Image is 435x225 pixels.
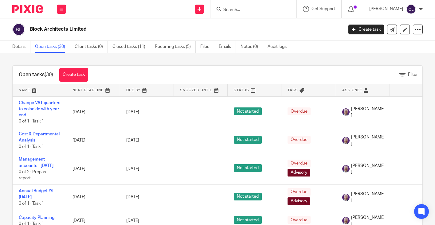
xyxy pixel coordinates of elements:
[351,163,384,175] span: [PERSON_NAME]
[126,195,139,200] span: [DATE]
[19,119,44,124] span: 0 of 1 · Task 1
[19,101,60,118] a: Change VAT quarters to coincide with year end
[180,88,212,92] span: Snoozed Until
[126,110,139,114] span: [DATE]
[112,41,150,53] a: Closed tasks (11)
[219,41,236,53] a: Emails
[66,128,120,153] td: [DATE]
[19,215,54,220] a: Capacity Planning
[234,136,262,144] span: Not started
[75,41,108,53] a: Client tasks (0)
[288,216,311,224] span: Overdue
[155,41,196,53] a: Recurring tasks (5)
[35,41,70,53] a: Open tasks (30)
[241,41,263,53] a: Notes (0)
[408,72,418,77] span: Filter
[234,164,262,172] span: Not started
[288,107,311,115] span: Overdue
[342,165,350,173] img: 299265733_8469615096385794_2151642007038266035_n%20(1).jpg
[348,25,384,34] a: Create task
[351,106,384,118] span: [PERSON_NAME]
[351,134,384,147] span: [PERSON_NAME]
[19,72,53,78] h1: Open tasks
[268,41,291,53] a: Audit logs
[342,194,350,201] img: 299265733_8469615096385794_2151642007038266035_n%20(1).jpg
[19,132,60,142] a: Cost & Departmental Analysis
[369,6,403,12] p: [PERSON_NAME]
[66,96,120,128] td: [DATE]
[126,138,139,143] span: [DATE]
[19,201,44,206] span: 0 of 1 · Task 1
[288,160,311,167] span: Overdue
[66,185,120,210] td: [DATE]
[30,26,277,33] h2: Block Architects Limited
[342,217,350,224] img: 299265733_8469615096385794_2151642007038266035_n%20(1).jpg
[234,193,262,200] span: Not started
[19,189,55,199] a: Annual Budget Y/E [DATE]
[312,7,335,11] span: Get Support
[66,153,120,185] td: [DATE]
[45,72,53,77] span: (30)
[288,169,310,177] span: Advisory
[288,188,311,196] span: Overdue
[19,157,53,168] a: Management accounts - [DATE]
[288,88,298,92] span: Tags
[12,5,43,13] img: Pixie
[234,88,249,92] span: Status
[342,108,350,116] img: 299265733_8469615096385794_2151642007038266035_n%20(1).jpg
[234,216,262,224] span: Not started
[351,191,384,204] span: [PERSON_NAME]
[19,170,48,180] span: 0 of 2 · Prepare report
[288,136,311,144] span: Overdue
[288,197,310,205] span: Advisory
[59,68,88,82] a: Create task
[12,23,25,36] img: svg%3E
[12,41,30,53] a: Details
[223,7,278,13] input: Search
[342,137,350,144] img: 299265733_8469615096385794_2151642007038266035_n%20(1).jpg
[126,167,139,171] span: [DATE]
[126,219,139,223] span: [DATE]
[234,107,262,115] span: Not started
[200,41,214,53] a: Files
[19,145,44,149] span: 0 of 1 · Task 1
[406,4,416,14] img: svg%3E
